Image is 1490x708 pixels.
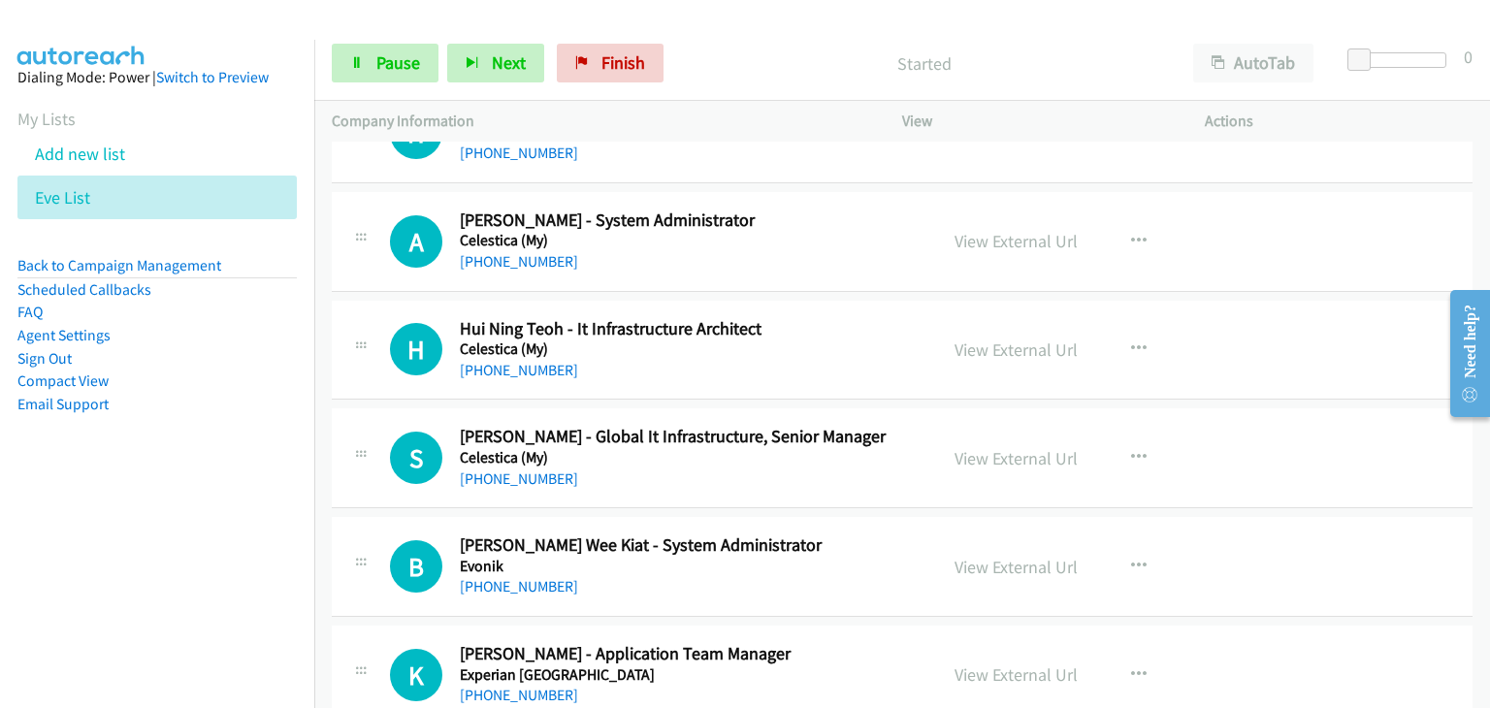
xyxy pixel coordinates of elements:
[390,215,442,268] h1: A
[35,143,125,165] a: Add new list
[17,303,43,321] a: FAQ
[17,395,109,413] a: Email Support
[390,323,442,375] h1: H
[332,44,438,82] a: Pause
[17,256,221,274] a: Back to Campaign Management
[390,540,442,593] h1: B
[1464,44,1473,70] div: 0
[460,144,578,162] a: [PHONE_NUMBER]
[17,280,151,299] a: Scheduled Callbacks
[1205,110,1473,133] p: Actions
[460,643,913,665] h2: [PERSON_NAME] - Application Team Manager
[390,323,442,375] div: The call is yet to be attempted
[460,209,913,232] h2: [PERSON_NAME] - System Administrator
[390,649,442,701] div: The call is yet to be attempted
[955,663,1078,686] a: View External Url
[460,469,578,488] a: [PHONE_NUMBER]
[17,66,297,89] div: Dialing Mode: Power |
[460,231,913,250] h5: Celestica (My)
[601,51,645,74] span: Finish
[460,252,578,271] a: [PHONE_NUMBER]
[17,349,72,368] a: Sign Out
[1193,44,1313,82] button: AutoTab
[955,447,1078,469] a: View External Url
[447,44,544,82] button: Next
[390,432,442,484] h1: S
[376,51,420,74] span: Pause
[156,68,269,86] a: Switch to Preview
[17,326,111,344] a: Agent Settings
[460,557,913,576] h5: Evonik
[460,686,578,704] a: [PHONE_NUMBER]
[460,665,913,685] h5: Experian [GEOGRAPHIC_DATA]
[390,432,442,484] div: The call is yet to be attempted
[690,50,1158,77] p: Started
[1435,276,1490,431] iframe: Resource Center
[17,108,76,130] a: My Lists
[557,44,664,82] a: Finish
[460,577,578,595] a: [PHONE_NUMBER]
[1357,52,1446,68] div: Delay between calls (in seconds)
[460,448,913,467] h5: Celestica (My)
[460,318,913,340] h2: Hui Ning Teoh - It Infrastructure Architect
[460,534,913,557] h2: [PERSON_NAME] Wee Kiat - System Administrator
[460,361,578,379] a: [PHONE_NUMBER]
[332,110,867,133] p: Company Information
[460,426,913,448] h2: [PERSON_NAME] - Global It Infrastructure, Senior Manager
[902,110,1170,133] p: View
[35,186,90,209] a: Eve List
[492,51,526,74] span: Next
[460,339,913,359] h5: Celestica (My)
[390,649,442,701] h1: K
[955,338,1078,361] a: View External Url
[955,230,1078,252] a: View External Url
[955,556,1078,578] a: View External Url
[17,371,109,390] a: Compact View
